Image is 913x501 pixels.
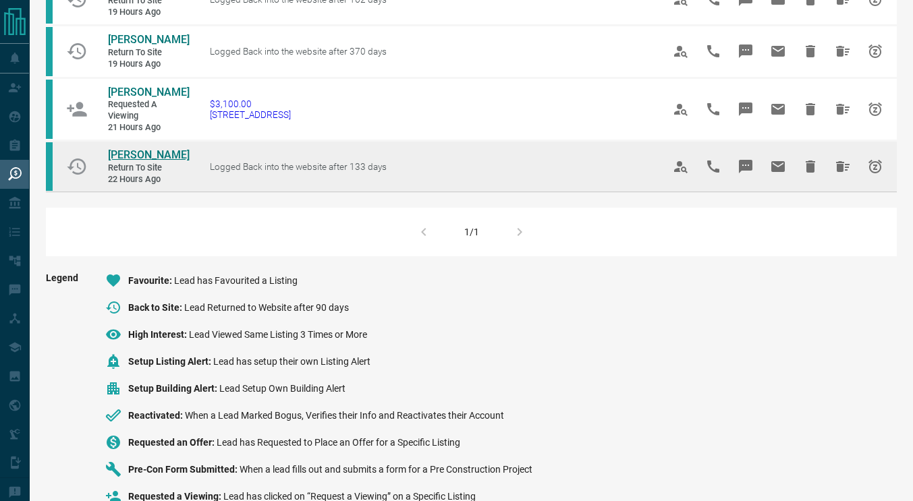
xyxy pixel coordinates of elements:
[697,150,729,183] span: Call
[697,93,729,125] span: Call
[46,142,53,191] div: condos.ca
[827,150,859,183] span: Hide All from Anupsingh Verma
[108,7,189,18] span: 19 hours ago
[108,122,189,134] span: 21 hours ago
[128,356,213,367] span: Setup Listing Alert
[128,464,240,475] span: Pre-Con Form Submitted
[794,35,827,67] span: Hide
[210,109,291,120] span: [STREET_ADDRESS]
[128,383,219,394] span: Setup Building Alert
[729,150,762,183] span: Message
[464,227,479,237] div: 1/1
[128,302,184,313] span: Back to Site
[697,35,729,67] span: Call
[794,150,827,183] span: Hide
[128,410,185,421] span: Reactivated
[108,148,189,163] a: [PERSON_NAME]
[185,410,504,421] span: When a Lead Marked Bogus, Verifies their Info and Reactivates their Account
[762,35,794,67] span: Email
[859,93,891,125] span: Snooze
[108,174,189,185] span: 22 hours ago
[210,98,291,120] a: $3,100.00[STREET_ADDRESS]
[108,99,189,121] span: Requested a Viewing
[189,329,367,340] span: Lead Viewed Same Listing 3 Times or More
[762,150,794,183] span: Email
[827,93,859,125] span: Hide All from Yashna Hansotia
[174,275,298,286] span: Lead has Favourited a Listing
[108,86,190,98] span: [PERSON_NAME]
[46,27,53,76] div: condos.ca
[665,150,697,183] span: View Profile
[108,163,189,174] span: Return to Site
[240,464,532,475] span: When a lead fills out and submits a form for a Pre Construction Project
[210,161,387,172] span: Logged Back into the website after 133 days
[859,150,891,183] span: Snooze
[128,275,174,286] span: Favourite
[665,93,697,125] span: View Profile
[794,93,827,125] span: Hide
[859,35,891,67] span: Snooze
[210,46,387,57] span: Logged Back into the website after 370 days
[729,35,762,67] span: Message
[665,35,697,67] span: View Profile
[108,33,190,46] span: [PERSON_NAME]
[729,93,762,125] span: Message
[108,148,190,161] span: [PERSON_NAME]
[213,356,370,367] span: Lead has setup their own Listing Alert
[128,329,189,340] span: High Interest
[827,35,859,67] span: Hide All from Cheryl D'souza
[108,59,189,70] span: 19 hours ago
[184,302,349,313] span: Lead Returned to Website after 90 days
[128,437,217,448] span: Requested an Offer
[108,47,189,59] span: Return to Site
[762,93,794,125] span: Email
[210,98,291,109] span: $3,100.00
[108,33,189,47] a: [PERSON_NAME]
[219,383,345,394] span: Lead Setup Own Building Alert
[217,437,460,448] span: Lead has Requested to Place an Offer for a Specific Listing
[46,80,53,140] div: condos.ca
[108,86,189,100] a: [PERSON_NAME]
